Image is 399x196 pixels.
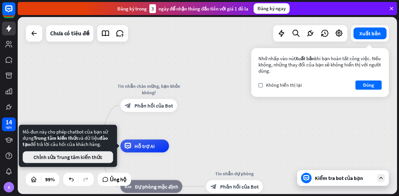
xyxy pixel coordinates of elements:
font: khi bạn hoàn tất công việc. Nếu không, những thay đổi của bạn sẽ không hiển thị với người dùng. [258,55,381,74]
font: ngày để nhận tháng đầu tiên với giá 1 đô la [159,6,248,12]
font: Chưa có tiêu đề [50,29,89,37]
font: 3 [151,6,154,12]
font: 14 [6,118,12,126]
font: Đóng [363,82,374,88]
font: Nhớ nhấp vào nút [258,55,295,62]
font: Phản hồi của Bot [220,183,258,190]
font: đào tạo [23,135,108,147]
font: Dự phòng mặc định [135,183,178,190]
font: block_fallback [124,183,131,190]
font: Ủng hộ [110,176,126,183]
button: Mở tiện ích trò chuyện LiveChat [5,3,25,22]
font: 99% [45,176,55,183]
font: Hỗ trợ AI [134,143,155,149]
div: Chưa có tiêu đề [50,25,89,42]
font: Đăng ký trong [117,6,147,12]
font: Trung tâm kiến ​​thức [34,135,79,141]
a: 14 ngày [2,117,16,131]
font: Kiểm tra bot của bạn [315,175,363,181]
font: Phản hồi của Bot [134,102,173,109]
font: Đăng ký ngay [257,5,286,11]
font: Tin nhắn chào mừng, bạn khỏe không? [117,83,180,96]
font: ngày [6,125,12,129]
button: Chỉnh sửa Trung tâm kiến ​​thức [23,151,113,163]
button: Xuất bản [353,27,387,39]
font: Mô-đun này cho phép chatbot của bạn sử dụng [23,129,108,141]
button: Đóng [355,80,382,90]
font: Xuất bản [295,55,314,62]
font: block_bot_response [210,183,217,190]
font: block_bot_response [124,102,131,109]
font: Không hiển thị lại [266,82,302,88]
font: Chỉnh sửa Trung tâm kiến ​​thức [33,154,102,160]
font: Tin nhắn dự phòng [215,170,254,176]
font: để trả lời câu hỏi của khách hàng. [30,141,101,147]
font: K [8,185,10,190]
font: Xuất bản [359,30,381,37]
font: và dữ liệu [79,135,100,141]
